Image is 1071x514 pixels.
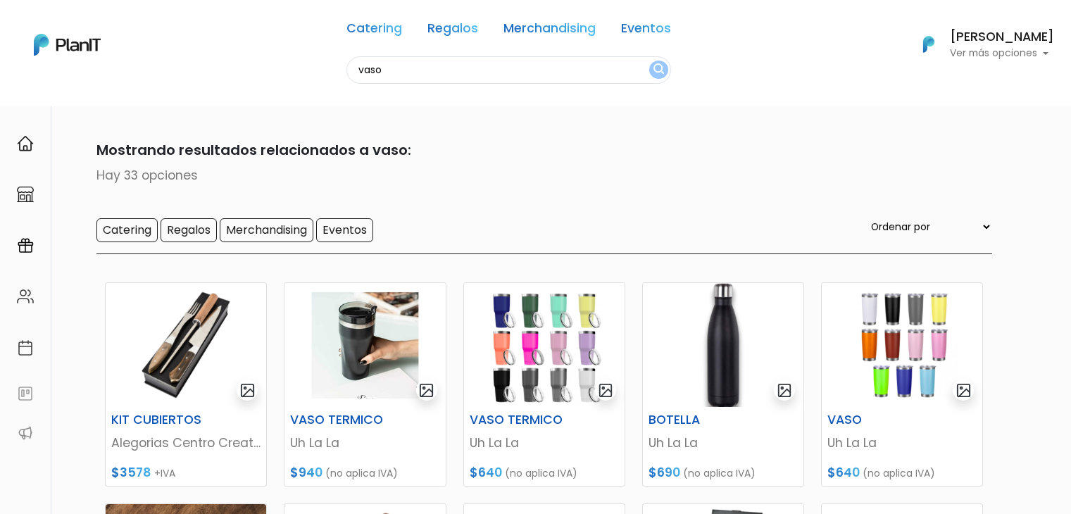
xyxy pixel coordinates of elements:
a: gallery-light VASO TERMICO Uh La La $940 (no aplica IVA) [284,282,446,487]
p: Alegorias Centro Creativo [111,434,261,452]
span: (no aplica IVA) [505,466,577,480]
a: Catering [346,23,402,39]
input: Regalos [161,218,217,242]
h6: VASO [819,413,930,427]
span: $640 [827,464,860,481]
img: partners-52edf745621dab592f3b2c58e3bca9d71375a7ef29c3b500c9f145b62cc070d4.svg [17,425,34,441]
span: +IVA [154,466,175,480]
input: Buscá regalos, desayunos, y más [346,56,671,84]
h6: VASO TERMICO [282,413,393,427]
img: calendar-87d922413cdce8b2cf7b7f5f62616a5cf9e4887200fb71536465627b3292af00.svg [17,339,34,356]
p: Mostrando resultados relacionados a vaso: [80,139,992,161]
img: gallery-light [777,382,793,399]
img: thumb_2000___2000-Photoroom_-_2025-03-21T101127.436.png [643,283,803,407]
img: gallery-light [418,382,434,399]
img: thumb_WhatsApp_Image_2023-04-20_at_11.36.09.jpg [284,283,445,407]
img: thumb_Dise%C3%B1o_sin_t%C3%ADtulo_-_2024-12-05T142822.024.png [822,283,982,407]
img: gallery-light [598,382,614,399]
a: Merchandising [503,23,596,39]
a: gallery-light KIT CUBIERTOS Alegorias Centro Creativo $3578 +IVA [105,282,267,487]
span: (no aplica IVA) [863,466,935,480]
input: Merchandising [220,218,313,242]
span: (no aplica IVA) [683,466,756,480]
span: $3578 [111,464,151,481]
p: Uh La La [470,434,619,452]
img: home-e721727adea9d79c4d83392d1f703f7f8bce08238fde08b1acbfd93340b81755.svg [17,135,34,152]
img: PlanIt Logo [913,29,944,60]
img: thumb_Dise%C3%B1o_sin_t%C3%ADtulo_-_2024-12-05T143903.966.png [464,283,625,407]
h6: [PERSON_NAME] [950,31,1054,44]
p: Uh La La [827,434,977,452]
img: gallery-light [956,382,972,399]
h6: VASO TERMICO [461,413,572,427]
input: Catering [96,218,158,242]
a: gallery-light VASO TERMICO Uh La La $640 (no aplica IVA) [463,282,625,487]
h6: BOTELLA [640,413,751,427]
img: people-662611757002400ad9ed0e3c099ab2801c6687ba6c219adb57efc949bc21e19d.svg [17,288,34,305]
a: gallery-light VASO Uh La La $640 (no aplica IVA) [821,282,983,487]
img: PlanIt Logo [34,34,101,56]
p: Hay 33 opciones [80,166,992,184]
span: $640 [470,464,502,481]
button: PlanIt Logo [PERSON_NAME] Ver más opciones [905,26,1054,63]
img: gallery-light [239,382,256,399]
p: Ver más opciones [950,49,1054,58]
a: Eventos [621,23,671,39]
span: $940 [290,464,322,481]
img: thumb_Captura_de_pantalla_2023-08-31_132438-PhotoRoom.png [106,283,266,407]
input: Eventos [316,218,373,242]
a: gallery-light BOTELLA Uh La La $690 (no aplica IVA) [642,282,804,487]
span: (no aplica IVA) [325,466,398,480]
img: campaigns-02234683943229c281be62815700db0a1741e53638e28bf9629b52c665b00959.svg [17,237,34,254]
img: feedback-78b5a0c8f98aac82b08bfc38622c3050aee476f2c9584af64705fc4e61158814.svg [17,385,34,402]
p: Uh La La [290,434,439,452]
img: search_button-432b6d5273f82d61273b3651a40e1bd1b912527efae98b1b7a1b2c0702e16a8d.svg [653,63,664,77]
img: marketplace-4ceaa7011d94191e9ded77b95e3339b90024bf715f7c57f8cf31f2d8c509eaba.svg [17,186,34,203]
a: Regalos [427,23,478,39]
h6: KIT CUBIERTOS [103,413,214,427]
span: $690 [649,464,680,481]
p: Uh La La [649,434,798,452]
